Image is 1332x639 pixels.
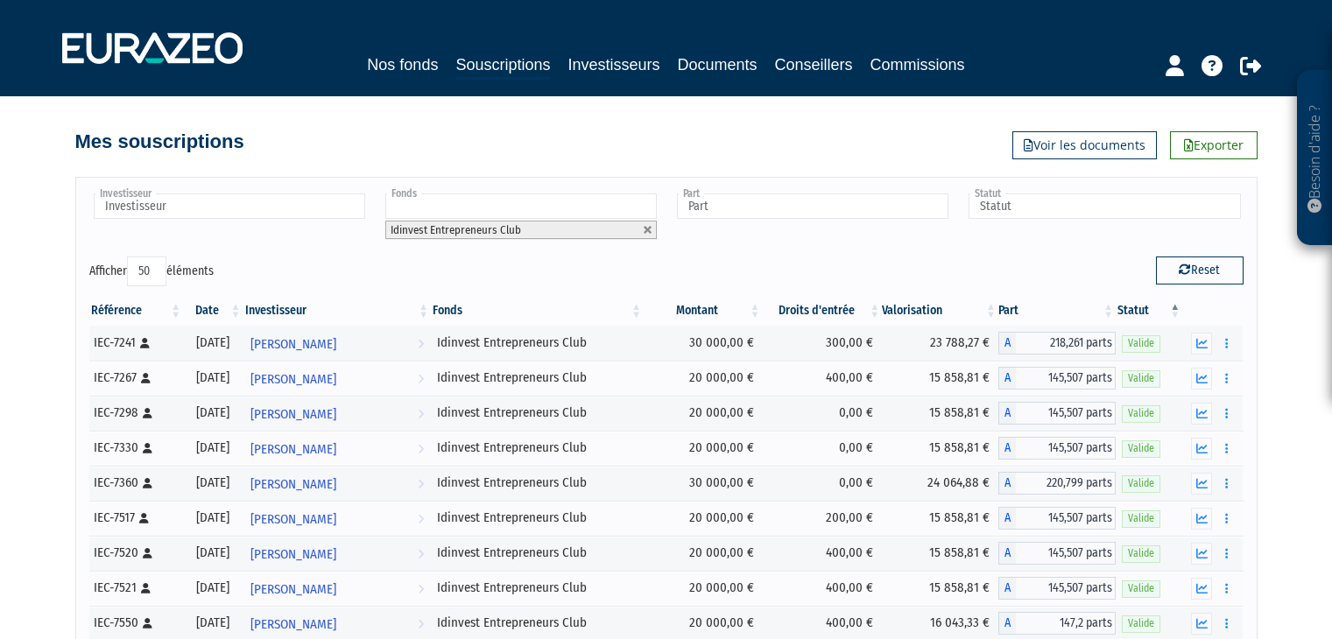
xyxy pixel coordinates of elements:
[882,431,998,466] td: 15 858,81 €
[418,538,424,571] i: Voir l'investisseur
[250,398,336,431] span: [PERSON_NAME]
[1016,437,1116,460] span: 145,507 parts
[437,369,638,387] div: Idinvest Entrepreneurs Club
[431,296,644,326] th: Fonds: activer pour trier la colonne par ordre croissant
[1122,615,1160,632] span: Valide
[1122,405,1160,422] span: Valide
[437,334,638,352] div: Idinvest Entrepreneurs Club
[243,466,431,501] a: [PERSON_NAME]
[763,396,883,431] td: 0,00 €
[882,536,998,571] td: 15 858,81 €
[437,509,638,527] div: Idinvest Entrepreneurs Club
[437,579,638,597] div: Idinvest Entrepreneurs Club
[1170,131,1258,159] a: Exporter
[94,544,178,562] div: IEC-7520
[418,398,424,431] i: Voir l'investisseur
[998,577,1016,600] span: A
[437,439,638,457] div: Idinvest Entrepreneurs Club
[882,571,998,606] td: 15 858,81 €
[189,509,236,527] div: [DATE]
[418,573,424,606] i: Voir l'investisseur
[1016,402,1116,425] span: 145,507 parts
[882,501,998,536] td: 15 858,81 €
[437,404,638,422] div: Idinvest Entrepreneurs Club
[418,503,424,536] i: Voir l'investisseur
[1116,296,1182,326] th: Statut : activer pour trier la colonne par ordre d&eacute;croissant
[127,256,166,286] select: Afficheréléments
[998,612,1116,635] div: A - Idinvest Entrepreneurs Club
[250,433,336,466] span: [PERSON_NAME]
[183,296,243,326] th: Date: activer pour trier la colonne par ordre croissant
[367,53,438,77] a: Nos fonds
[250,538,336,571] span: [PERSON_NAME]
[763,296,883,326] th: Droits d'entrée: activer pour trier la colonne par ordre croissant
[143,478,152,488] i: [Français] Personne physique
[250,328,336,361] span: [PERSON_NAME]
[775,53,853,77] a: Conseillers
[143,618,152,628] i: [Français] Personne physique
[998,402,1116,425] div: A - Idinvest Entrepreneurs Club
[870,53,965,77] a: Commissions
[141,583,151,593] i: [Français] Personne physique
[1016,612,1116,635] span: 147,2 parts
[189,544,236,562] div: [DATE]
[644,431,762,466] td: 20 000,00 €
[763,501,883,536] td: 200,00 €
[644,361,762,396] td: 20 000,00 €
[882,396,998,431] td: 15 858,81 €
[1012,131,1157,159] a: Voir les documents
[243,361,431,396] a: [PERSON_NAME]
[998,332,1016,355] span: A
[882,466,998,501] td: 24 064,88 €
[94,334,178,352] div: IEC-7241
[243,571,431,606] a: [PERSON_NAME]
[89,296,184,326] th: Référence : activer pour trier la colonne par ordre croissant
[678,53,758,77] a: Documents
[644,571,762,606] td: 20 000,00 €
[418,363,424,396] i: Voir l'investisseur
[1016,542,1116,565] span: 145,507 parts
[391,223,521,236] span: Idinvest Entrepreneurs Club
[1122,370,1160,387] span: Valide
[250,503,336,536] span: [PERSON_NAME]
[89,256,214,286] label: Afficher éléments
[418,328,424,361] i: Voir l'investisseur
[644,466,762,501] td: 30 000,00 €
[763,466,883,501] td: 0,00 €
[1122,475,1160,492] span: Valide
[140,338,150,348] i: [Français] Personne physique
[243,296,431,326] th: Investisseur: activer pour trier la colonne par ordre croissant
[243,326,431,361] a: [PERSON_NAME]
[62,32,243,64] img: 1732889491-logotype_eurazeo_blanc_rvb.png
[189,404,236,422] div: [DATE]
[644,501,762,536] td: 20 000,00 €
[998,402,1016,425] span: A
[418,468,424,501] i: Voir l'investisseur
[763,571,883,606] td: 400,00 €
[94,404,178,422] div: IEC-7298
[998,612,1016,635] span: A
[644,326,762,361] td: 30 000,00 €
[998,332,1116,355] div: A - Idinvest Entrepreneurs Club
[998,577,1116,600] div: A - Idinvest Entrepreneurs Club
[1016,577,1116,600] span: 145,507 parts
[143,443,152,453] i: [Français] Personne physique
[1122,510,1160,527] span: Valide
[644,296,762,326] th: Montant: activer pour trier la colonne par ordre croissant
[250,363,336,396] span: [PERSON_NAME]
[437,544,638,562] div: Idinvest Entrepreneurs Club
[243,501,431,536] a: [PERSON_NAME]
[998,507,1116,530] div: A - Idinvest Entrepreneurs Club
[189,474,236,492] div: [DATE]
[189,369,236,387] div: [DATE]
[139,513,149,523] i: [Français] Personne physique
[243,431,431,466] a: [PERSON_NAME]
[1122,580,1160,597] span: Valide
[1156,256,1244,284] button: Reset
[1016,507,1116,530] span: 145,507 parts
[418,433,424,466] i: Voir l'investisseur
[998,472,1016,495] span: A
[882,361,998,396] td: 15 858,81 €
[763,326,883,361] td: 300,00 €
[94,509,178,527] div: IEC-7517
